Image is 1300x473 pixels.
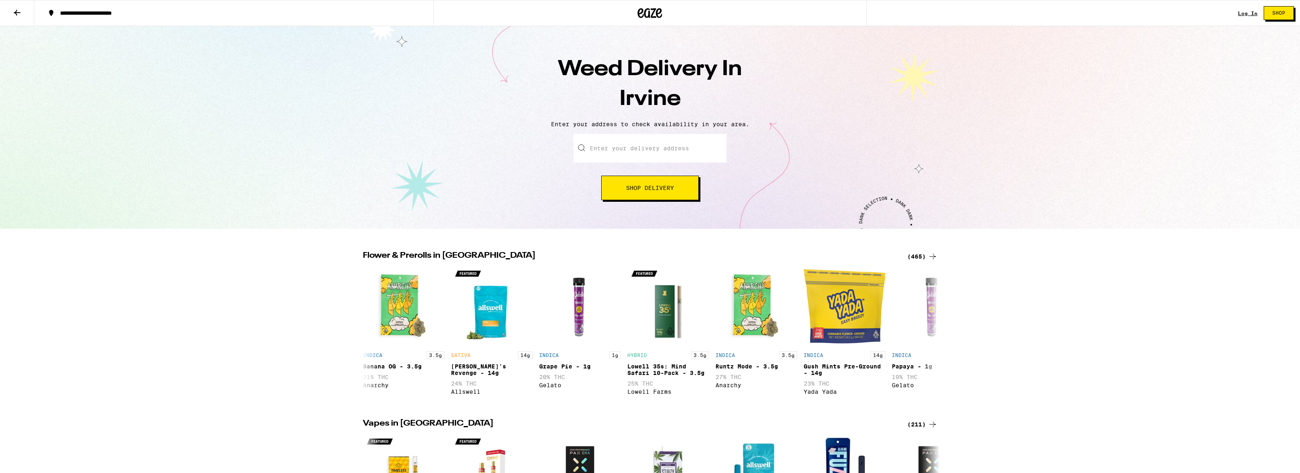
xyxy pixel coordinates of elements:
[627,266,709,347] img: Lowell Farms - Lowell 35s: Mind Safari 10-Pack - 3.5g
[804,266,885,399] div: Open page for Gush Mints Pre-Ground - 14g from Yada Yada
[427,351,444,359] p: 3.5g
[451,363,533,376] div: [PERSON_NAME]'s Revenge - 14g
[716,353,735,358] p: INDICA
[716,266,797,399] div: Open page for Runtz Mode - 3.5g from Anarchy
[363,382,444,388] div: Anarchy
[451,380,533,387] p: 24% THC
[539,363,621,370] div: Grape Pie - 1g
[627,266,709,399] div: Open page for Lowell 35s: Mind Safari 10-Pack - 3.5g from Lowell Farms
[507,55,793,114] h1: Weed Delivery In
[1238,11,1258,16] a: Log In
[691,351,709,359] p: 3.5g
[539,353,559,358] p: INDICA
[1264,6,1294,20] button: Shop
[892,374,973,380] p: 19% THC
[804,353,823,358] p: INDICA
[539,266,621,347] img: Gelato - Grape Pie - 1g
[804,388,885,395] div: Yada Yada
[716,382,797,388] div: Anarchy
[804,380,885,387] p: 23% THC
[451,388,533,395] div: Allswell
[363,363,444,370] div: Banana OG - 3.5g
[626,185,674,191] span: Shop Delivery
[363,419,898,429] h2: Vapes in [GEOGRAPHIC_DATA]
[601,176,699,200] button: Shop Delivery
[363,266,444,399] div: Open page for Banana OG - 3.5g from Anarchy
[716,266,797,347] img: Anarchy - Runtz Mode - 3.5g
[892,363,973,370] div: Papaya - 1g
[363,374,444,380] p: 21% THC
[451,353,471,358] p: SATIVA
[451,266,533,399] div: Open page for Jack's Revenge - 14g from Allswell
[451,266,533,347] img: Allswell - Jack's Revenge - 14g
[804,363,885,376] div: Gush Mints Pre-Ground - 14g
[539,382,621,388] div: Gelato
[892,266,973,399] div: Open page for Papaya - 1g from Gelato
[518,351,533,359] p: 14g
[871,351,885,359] p: 14g
[627,388,709,395] div: Lowell Farms
[363,353,382,358] p: INDICA
[1258,6,1300,20] a: Shop
[716,363,797,370] div: Runtz Mode - 3.5g
[573,134,727,163] input: Enter your delivery address
[779,351,797,359] p: 3.5g
[1272,11,1285,16] span: Shop
[716,374,797,380] p: 27% THC
[892,353,911,358] p: INDICA
[804,266,885,347] img: Yada Yada - Gush Mints Pre-Ground - 14g
[363,266,444,347] img: Anarchy - Banana OG - 3.5g
[907,252,938,261] a: (465)
[363,252,898,261] h2: Flower & Prerolls in [GEOGRAPHIC_DATA]
[620,89,681,110] span: Irvine
[892,382,973,388] div: Gelato
[627,380,709,387] p: 25% THC
[8,121,1292,127] p: Enter your address to check availability in your area.
[609,351,621,359] p: 1g
[892,266,973,347] img: Gelato - Papaya - 1g
[627,353,647,358] p: HYBRID
[539,374,621,380] p: 20% THC
[627,363,709,376] div: Lowell 35s: Mind Safari 10-Pack - 3.5g
[539,266,621,399] div: Open page for Grape Pie - 1g from Gelato
[907,419,938,429] a: (211)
